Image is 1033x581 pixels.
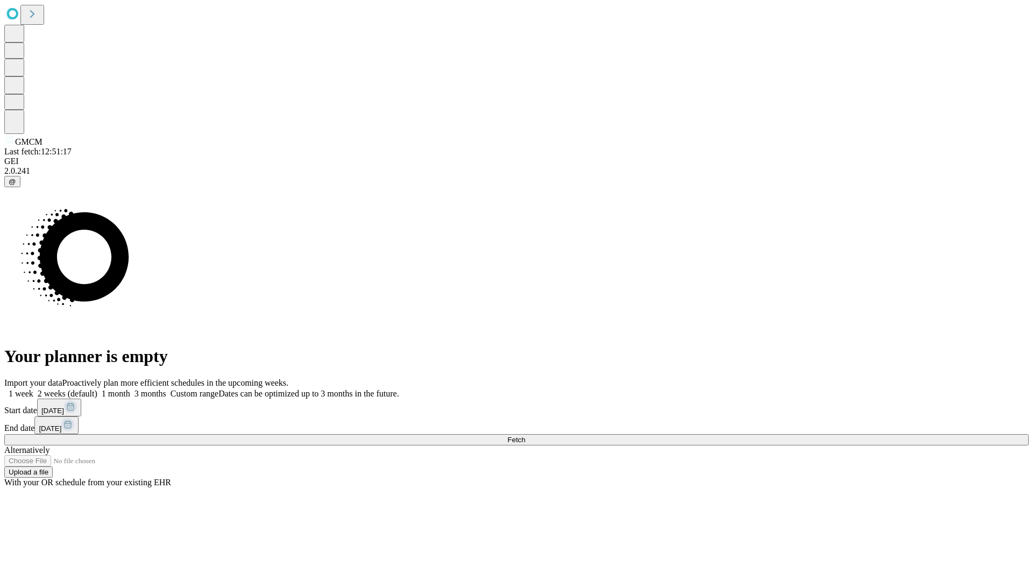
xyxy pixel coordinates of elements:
[4,346,1029,366] h1: Your planner is empty
[4,157,1029,166] div: GEI
[4,434,1029,445] button: Fetch
[4,176,20,187] button: @
[34,416,79,434] button: [DATE]
[507,436,525,444] span: Fetch
[171,389,218,398] span: Custom range
[4,147,72,156] span: Last fetch: 12:51:17
[9,178,16,186] span: @
[37,399,81,416] button: [DATE]
[15,137,43,146] span: GMCM
[38,389,97,398] span: 2 weeks (default)
[41,407,64,415] span: [DATE]
[4,466,53,478] button: Upload a file
[4,399,1029,416] div: Start date
[135,389,166,398] span: 3 months
[9,389,33,398] span: 1 week
[4,445,49,455] span: Alternatively
[39,424,61,433] span: [DATE]
[218,389,399,398] span: Dates can be optimized up to 3 months in the future.
[4,378,62,387] span: Import your data
[4,166,1029,176] div: 2.0.241
[62,378,288,387] span: Proactively plan more efficient schedules in the upcoming weeks.
[4,416,1029,434] div: End date
[102,389,130,398] span: 1 month
[4,478,171,487] span: With your OR schedule from your existing EHR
